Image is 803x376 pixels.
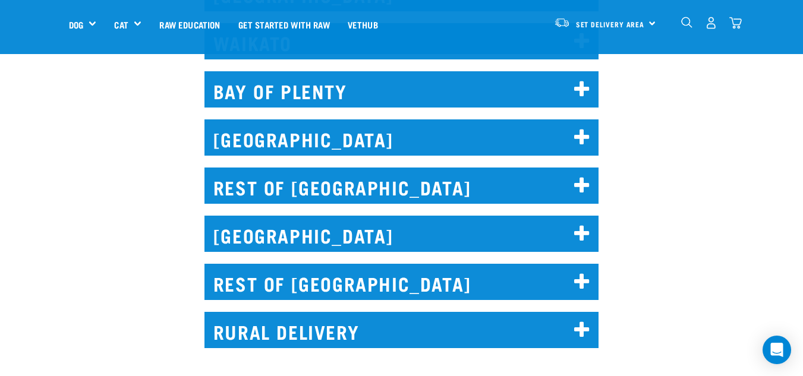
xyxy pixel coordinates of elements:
[204,119,599,156] h2: [GEOGRAPHIC_DATA]
[705,17,717,29] img: user.png
[339,1,387,48] a: Vethub
[204,264,599,300] h2: REST OF [GEOGRAPHIC_DATA]
[204,71,599,108] h2: BAY OF PLENTY
[204,312,599,348] h2: RURAL DELIVERY
[576,22,645,26] span: Set Delivery Area
[204,168,599,204] h2: REST OF [GEOGRAPHIC_DATA]
[763,336,791,364] div: Open Intercom Messenger
[204,216,599,252] h2: [GEOGRAPHIC_DATA]
[229,1,339,48] a: Get started with Raw
[554,17,570,28] img: van-moving.png
[729,17,742,29] img: home-icon@2x.png
[69,18,83,31] a: Dog
[114,18,128,31] a: Cat
[681,17,692,28] img: home-icon-1@2x.png
[150,1,229,48] a: Raw Education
